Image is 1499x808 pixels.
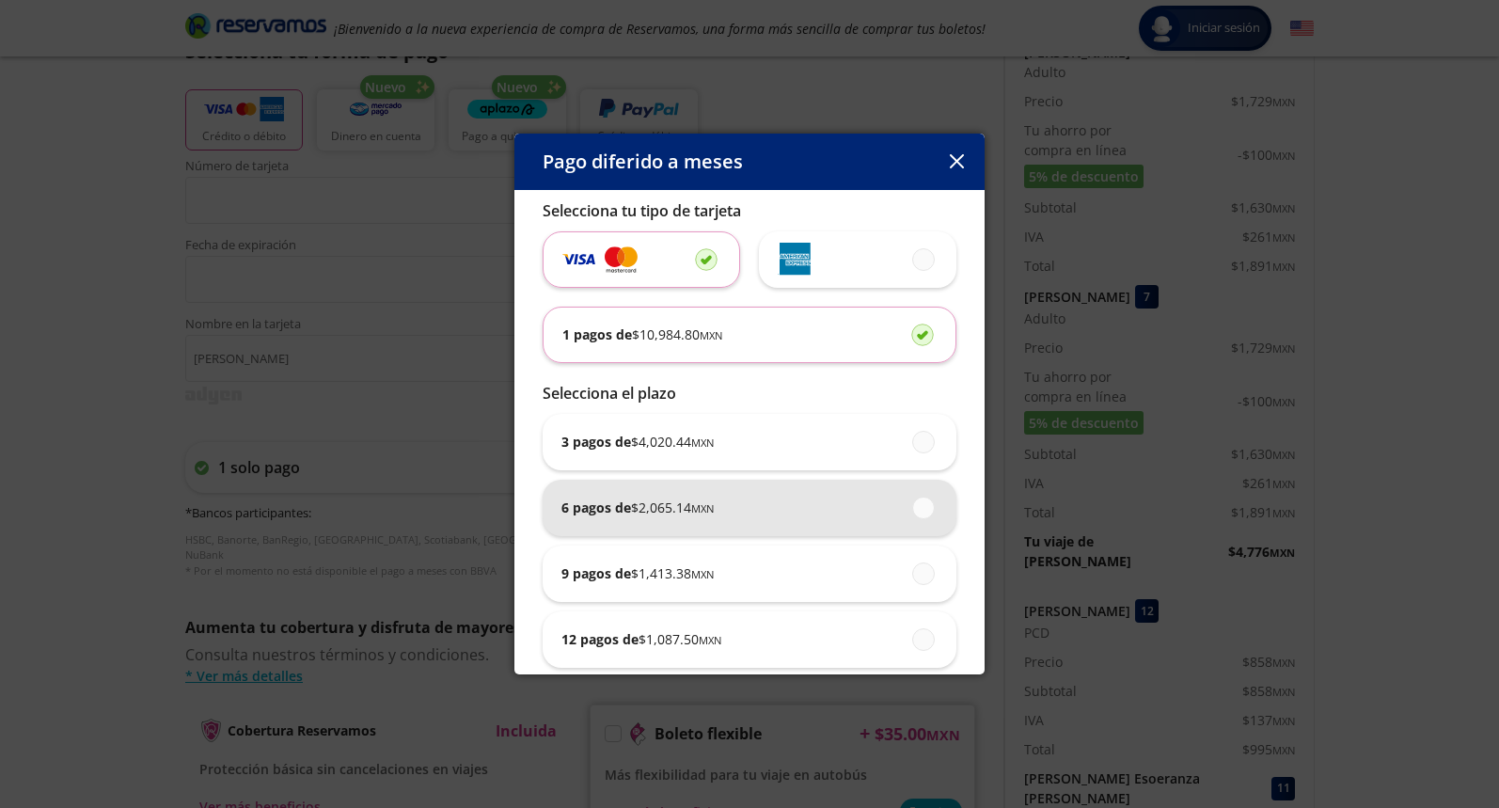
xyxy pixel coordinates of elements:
[605,245,638,275] img: svg+xml;base64,PD94bWwgdmVyc2lvbj0iMS4wIiBlbmNvZGluZz0iVVRGLTgiIHN0YW5kYWxvbmU9Im5vIj8+Cjxzdmcgd2...
[543,148,743,176] p: Pago diferido a meses
[691,436,714,450] small: MXN
[562,325,722,344] p: 1 pagos de
[639,629,721,649] span: $ 1,087.50
[699,633,721,647] small: MXN
[561,498,714,517] p: 6 pagos de
[631,563,714,583] span: $ 1,413.38
[561,563,714,583] p: 9 pagos de
[691,567,714,581] small: MXN
[631,432,714,452] span: $ 4,020.44
[778,243,811,276] img: svg+xml;base64,PD94bWwgdmVyc2lvbj0iMS4wIiBlbmNvZGluZz0iVVRGLTgiIHN0YW5kYWxvbmU9Im5vIj8+Cjxzdmcgd2...
[543,382,956,404] p: Selecciona el plazo
[561,432,714,452] p: 3 pagos de
[562,248,595,270] img: svg+xml;base64,PD94bWwgdmVyc2lvbj0iMS4wIiBlbmNvZGluZz0iVVRGLTgiIHN0YW5kYWxvbmU9Im5vIj8+Cjxzdmcgd2...
[543,199,956,222] p: Selecciona tu tipo de tarjeta
[632,325,722,344] span: $ 10,984.80
[631,498,714,517] span: $ 2,065.14
[561,629,721,649] p: 12 pagos de
[1390,699,1480,789] iframe: Messagebird Livechat Widget
[700,328,722,342] small: MXN
[691,501,714,515] small: MXN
